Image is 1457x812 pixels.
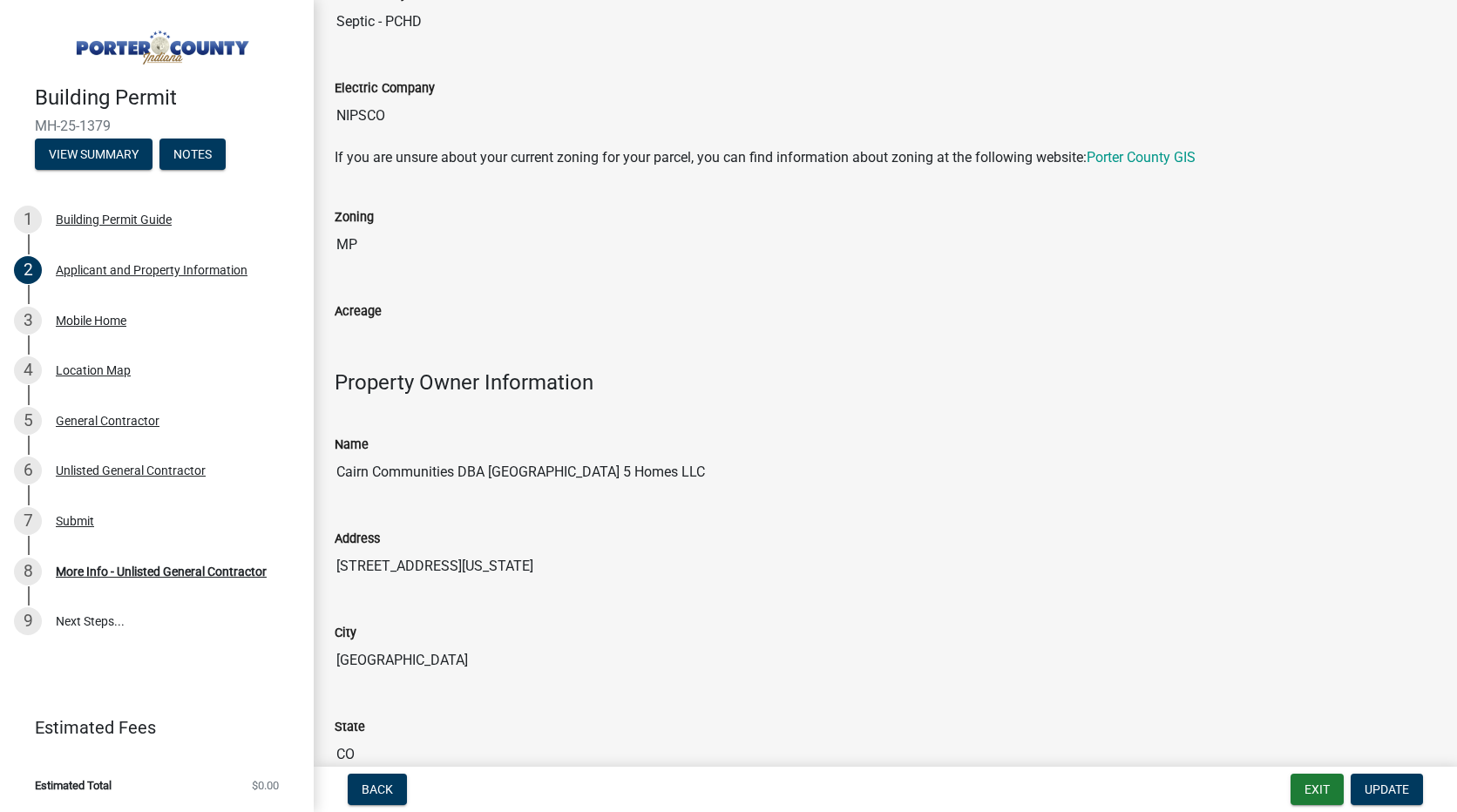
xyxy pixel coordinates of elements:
label: Address [335,533,380,545]
div: 7 [14,507,42,535]
wm-modal-confirm: Notes [159,148,226,162]
p: If you are unsure about your current zoning for your parcel, you can find information about zonin... [335,147,1436,168]
span: Estimated Total [35,780,112,791]
a: Estimated Fees [14,710,286,745]
label: Electric Company [335,83,435,95]
label: Name [335,439,369,451]
div: 9 [14,607,42,635]
div: Submit [56,515,94,527]
label: Acreage [335,306,382,318]
div: 2 [14,256,42,284]
div: Applicant and Property Information [56,264,247,276]
div: 6 [14,457,42,484]
div: 5 [14,407,42,435]
label: Zoning [335,212,374,224]
div: Mobile Home [56,315,126,327]
div: 4 [14,356,42,384]
button: View Summary [35,139,152,170]
button: Back [348,774,407,805]
button: Notes [159,139,226,170]
h4: Building Permit [35,85,300,111]
div: General Contractor [56,415,159,427]
div: More Info - Unlisted General Contractor [56,565,267,578]
a: Porter County GIS [1087,149,1196,166]
span: Back [362,782,393,796]
button: Exit [1291,774,1344,805]
span: MH-25-1379 [35,118,279,134]
div: Location Map [56,364,131,376]
button: Update [1351,774,1423,805]
div: 8 [14,558,42,585]
div: Unlisted General Contractor [56,464,206,477]
img: Porter County, Indiana [35,18,286,67]
div: Building Permit Guide [56,213,172,226]
label: City [335,627,356,639]
h4: Property Owner Information [335,370,1436,396]
span: Update [1365,782,1409,796]
div: 3 [14,307,42,335]
span: $0.00 [252,780,279,791]
div: 1 [14,206,42,233]
wm-modal-confirm: Summary [35,148,152,162]
label: State [335,721,365,734]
